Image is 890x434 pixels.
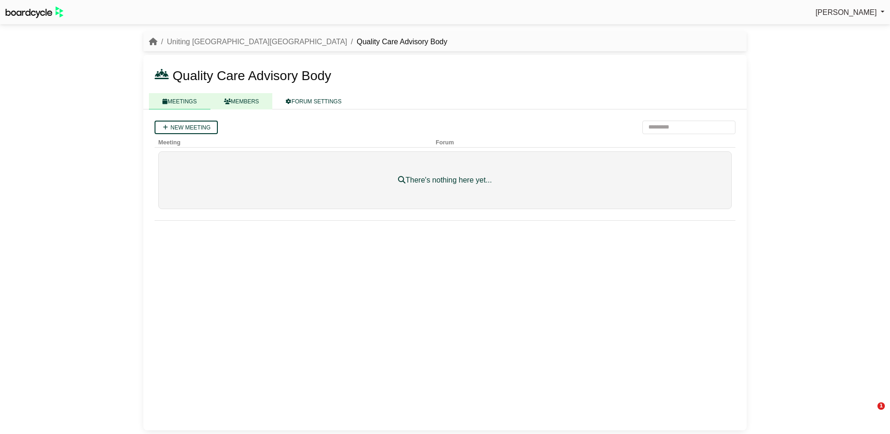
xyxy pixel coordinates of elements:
span: 1 [877,402,885,410]
span: [PERSON_NAME] [816,8,877,16]
th: Forum [432,134,665,148]
span: Quality Care Advisory Body [173,68,331,83]
a: MEMBERS [210,93,273,109]
li: Quality Care Advisory Body [347,36,447,48]
div: There's nothing here yet... [181,174,709,186]
a: [PERSON_NAME] [816,7,884,19]
img: BoardcycleBlackGreen-aaafeed430059cb809a45853b8cf6d952af9d84e6e89e1f1685b34bfd5cb7d64.svg [6,7,63,18]
iframe: Intercom live chat [858,402,881,425]
a: New meeting [155,121,218,134]
nav: breadcrumb [149,36,447,48]
th: Meeting [155,134,432,148]
a: MEETINGS [149,93,210,109]
a: FORUM SETTINGS [272,93,355,109]
a: Uniting [GEOGRAPHIC_DATA][GEOGRAPHIC_DATA] [167,38,347,46]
